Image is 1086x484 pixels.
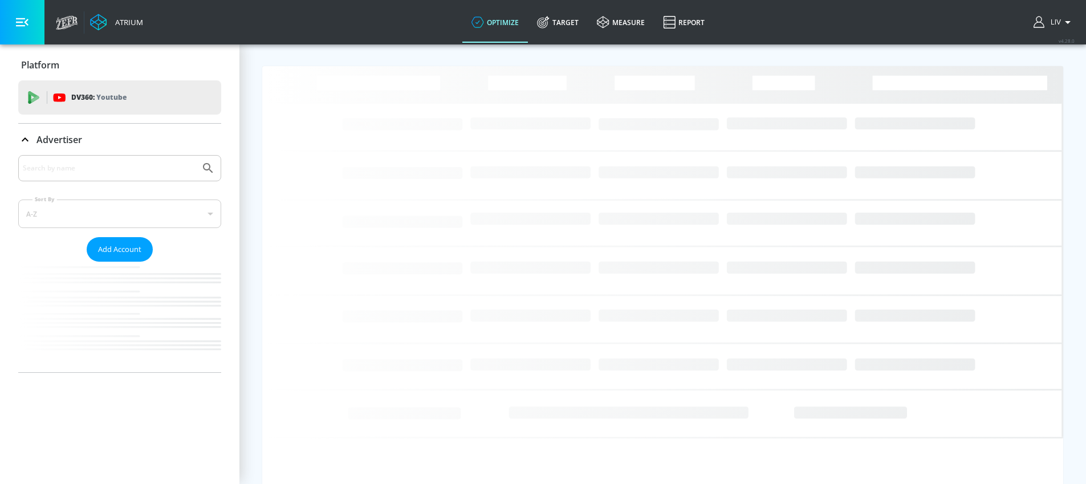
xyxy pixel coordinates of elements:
[18,124,221,156] div: Advertiser
[36,133,82,146] p: Advertiser
[98,243,141,256] span: Add Account
[71,91,127,104] p: DV360:
[588,2,654,43] a: measure
[32,196,57,203] label: Sort By
[23,161,196,176] input: Search by name
[1059,38,1075,44] span: v 4.28.0
[654,2,714,43] a: Report
[462,2,528,43] a: optimize
[1034,15,1075,29] button: Liv
[18,262,221,372] nav: list of Advertiser
[528,2,588,43] a: Target
[18,200,221,228] div: A-Z
[18,49,221,81] div: Platform
[90,14,143,31] a: Atrium
[1046,18,1061,26] span: login as: liv.ho@zefr.com
[21,59,59,71] p: Platform
[18,80,221,115] div: DV360: Youtube
[87,237,153,262] button: Add Account
[111,17,143,27] div: Atrium
[96,91,127,103] p: Youtube
[18,155,221,372] div: Advertiser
